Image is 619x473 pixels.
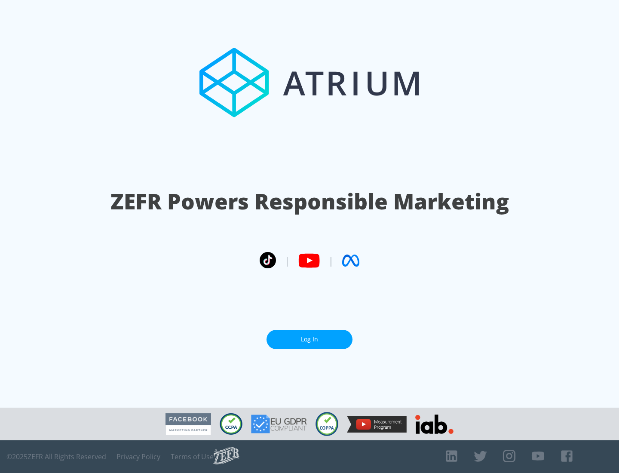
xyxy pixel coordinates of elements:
img: Facebook Marketing Partner [165,413,211,435]
img: CCPA Compliant [220,413,242,435]
img: YouTube Measurement Program [347,416,407,433]
a: Privacy Policy [116,452,160,461]
a: Terms of Use [171,452,214,461]
span: | [285,254,290,267]
img: IAB [415,415,454,434]
h1: ZEFR Powers Responsible Marketing [110,187,509,216]
img: COPPA Compliant [316,412,338,436]
span: © 2025 ZEFR All Rights Reserved [6,452,106,461]
img: GDPR Compliant [251,415,307,433]
a: Log In [267,330,352,349]
span: | [328,254,334,267]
